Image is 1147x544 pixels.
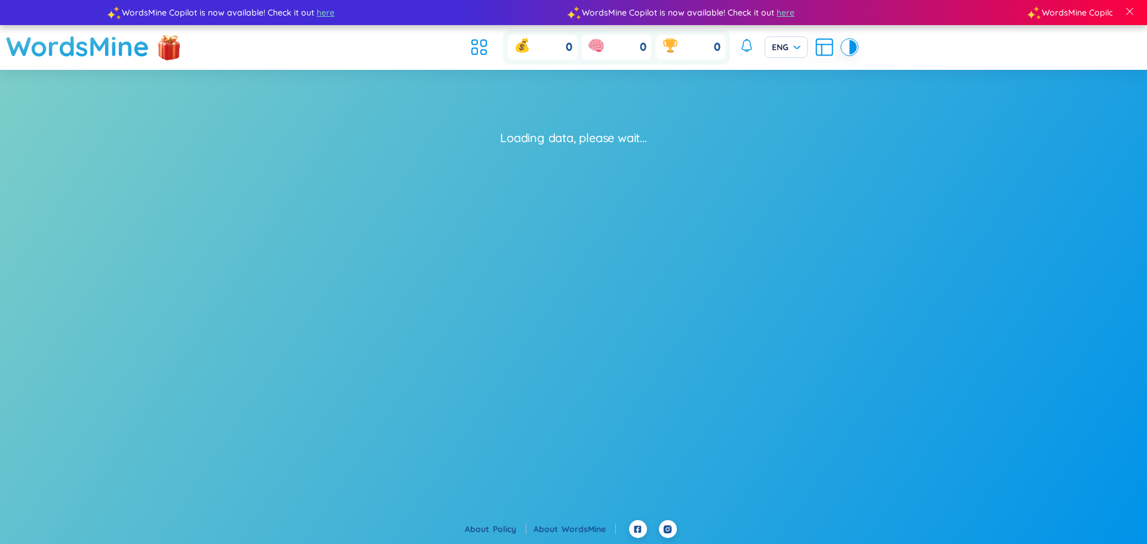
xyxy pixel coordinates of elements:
span: ENG [772,41,801,53]
a: Policy [493,524,526,534]
a: WordsMine [562,524,616,534]
a: WordsMine [6,25,149,67]
span: 0 [640,40,646,55]
div: Loading data, please wait... [500,130,646,146]
img: flashSalesIcon.a7f4f837.png [157,30,181,66]
div: WordsMine Copilot is now available! Check it out [556,6,1016,19]
div: WordsMine Copilot is now available! Check it out [96,6,556,19]
div: About [465,523,526,536]
div: About [533,523,616,536]
span: here [759,6,777,19]
span: 0 [566,40,572,55]
span: here [299,6,317,19]
span: 0 [714,40,720,55]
